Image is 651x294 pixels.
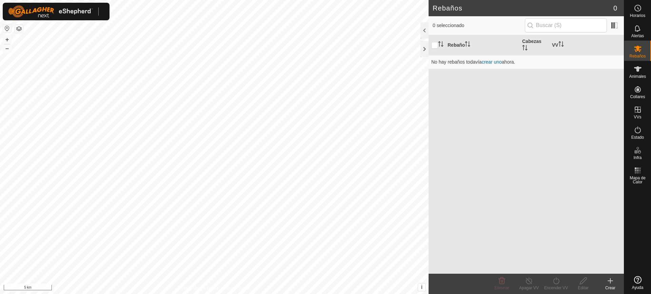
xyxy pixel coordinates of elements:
a: Contáctenos [226,285,249,291]
div: Encender VV [542,285,570,291]
span: Estado [631,135,644,139]
span: VVs [634,115,641,119]
div: Editar [570,285,597,291]
a: Política de Privacidad [179,285,218,291]
input: Buscar (S) [525,18,607,32]
button: i [418,284,426,291]
button: + [3,36,11,44]
span: Collares [630,95,645,99]
span: Horarios [630,14,645,18]
h2: Rebaños [433,4,613,12]
p-sorticon: Activar para ordenar [465,42,470,48]
span: Eliminar [494,286,509,290]
p-sorticon: Activar para ordenar [558,42,564,48]
span: Rebaños [629,54,646,58]
button: – [3,44,11,52]
a: crear uno [482,59,502,65]
div: Crear [597,285,624,291]
th: VV [549,35,624,55]
p-sorticon: Activar para ordenar [522,46,528,51]
th: Cabezas [519,35,549,55]
p-sorticon: Activar para ordenar [438,42,443,48]
img: Logo Gallagher [8,5,93,18]
th: Rebaño [445,35,519,55]
span: Mapa de Calor [626,176,649,184]
button: Restablecer Mapa [3,24,11,32]
span: Animales [629,74,646,78]
span: Ayuda [632,286,644,290]
span: Infra [633,156,642,160]
td: No hay rebaños todavía ahora. [429,55,624,69]
button: Capas del Mapa [15,25,23,33]
a: Ayuda [624,273,651,292]
div: Apagar VV [515,285,542,291]
span: i [421,284,422,290]
span: Alertas [631,34,644,38]
span: 0 [613,3,617,13]
span: 0 seleccionado [433,22,525,29]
